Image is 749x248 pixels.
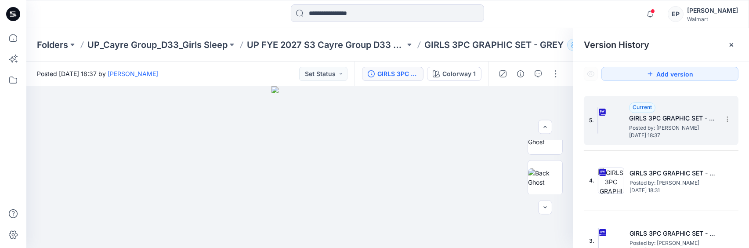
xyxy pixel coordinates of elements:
[567,39,596,51] button: 32
[37,39,68,51] a: Folders
[584,67,598,81] button: Show Hidden Versions
[442,69,476,79] div: Colorway 1
[589,177,594,185] span: 4.
[589,237,594,245] span: 3.
[247,39,405,51] a: UP FYE 2027 S3 Cayre Group D33 Girl Sleepwear
[629,132,717,139] span: [DATE] 18:37
[597,107,598,134] img: GIRLS 3PC GRAPHIC SET - PANTS
[687,5,738,16] div: [PERSON_NAME]
[598,168,624,194] img: GIRLS 3PC GRAPHIC SET - SHORTS
[630,168,717,179] h5: GIRLS 3PC GRAPHIC SET - SHORTS
[424,39,564,51] p: GIRLS 3PC GRAPHIC SET - GREY
[514,67,528,81] button: Details
[589,117,594,124] span: 5.
[601,67,738,81] button: Add version
[728,41,735,48] button: Close
[108,70,158,77] a: [PERSON_NAME]
[629,113,717,124] h5: GIRLS 3PC GRAPHIC SET - PANTS
[629,124,717,132] span: Posted by: Elvira Pena
[687,16,738,22] div: Walmart
[528,168,562,187] img: Back Ghost
[630,228,717,239] h5: GIRLS 3PC GRAPHIC SET - W PANTS
[630,239,717,248] span: Posted by: Elvira Pena
[630,179,717,187] span: Posted by: Elvira Pena
[630,187,717,193] span: [DATE] 18:31
[87,39,228,51] a: UP_Cayre Group_D33_Girls Sleep
[362,67,423,81] button: GIRLS 3PC GRAPHIC SET - PANTS
[377,69,418,79] div: GIRLS 3PC GRAPHIC SET - PANTS
[427,67,481,81] button: Colorway 1
[668,6,684,22] div: EP
[584,40,649,50] span: Version History
[633,104,652,110] span: Current
[37,69,158,78] span: Posted [DATE] 18:37 by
